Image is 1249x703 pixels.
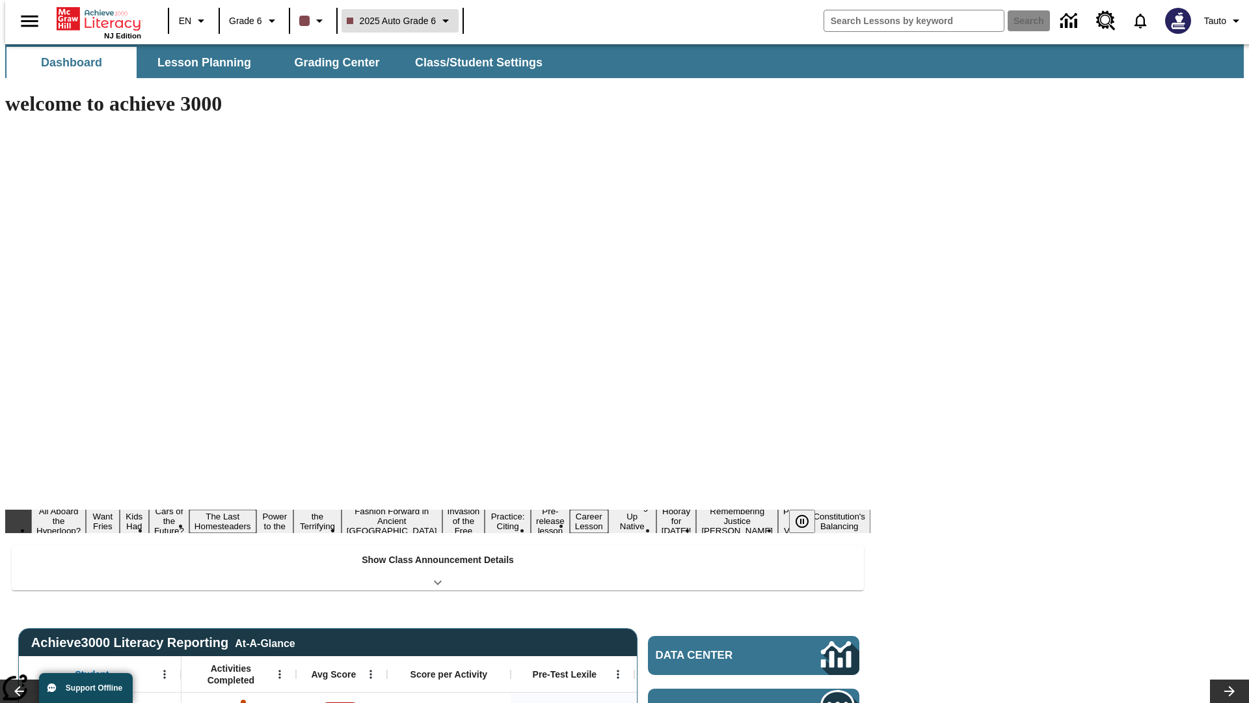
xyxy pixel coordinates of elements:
[1204,14,1226,28] span: Tauto
[342,504,442,538] button: Slide 8 Fashion Forward in Ancient Rome
[149,504,189,538] button: Slide 4 Cars of the Future?
[608,500,656,543] button: Slide 13 Cooking Up Native Traditions
[648,636,859,675] a: Data Center
[608,665,628,684] button: Open Menu
[342,9,459,33] button: Class: 2025 Auto Grade 6, Select your class
[405,47,553,78] button: Class/Student Settings
[1157,4,1199,38] button: Select a new avatar
[155,665,174,684] button: Open Menu
[294,9,332,33] button: Class color is dark brown. Change class color
[410,669,488,680] span: Score per Activity
[31,635,295,650] span: Achieve3000 Literacy Reporting
[1165,8,1191,34] img: Avatar
[39,673,133,703] button: Support Offline
[696,504,778,538] button: Slide 15 Remembering Justice O'Connor
[778,504,808,538] button: Slide 16 Point of View
[189,510,256,533] button: Slide 5 The Last Homesteaders
[824,10,1004,31] input: search field
[12,545,864,590] div: Show Class Announcement Details
[179,14,191,28] span: EN
[5,92,870,116] h1: welcome to achieve 3000
[188,663,274,686] span: Activities Completed
[789,510,828,533] div: Pause
[66,683,122,693] span: Support Offline
[293,500,342,543] button: Slide 7 Attack of the Terrifying Tomatoes
[104,32,141,40] span: NJ Edition
[1088,3,1123,38] a: Resource Center, Will open in new tab
[235,635,295,650] div: At-A-Glance
[272,47,402,78] button: Grading Center
[75,669,109,680] span: Student
[1210,680,1249,703] button: Lesson carousel, Next
[1053,3,1088,39] a: Data Center
[57,6,141,32] a: Home
[533,669,597,680] span: Pre-Test Lexile
[86,490,119,553] button: Slide 2 Do You Want Fries With That?
[31,504,86,538] button: Slide 1 All Aboard the Hyperloop?
[5,44,1244,78] div: SubNavbar
[347,14,436,28] span: 2025 Auto Grade 6
[570,510,608,533] button: Slide 12 Career Lesson
[7,47,137,78] button: Dashboard
[531,504,570,538] button: Slide 11 Pre-release lesson
[362,553,514,567] p: Show Class Announcement Details
[1199,9,1249,33] button: Profile/Settings
[270,665,289,684] button: Open Menu
[361,665,381,684] button: Open Menu
[5,47,554,78] div: SubNavbar
[256,500,294,543] button: Slide 6 Solar Power to the People
[442,495,485,547] button: Slide 9 The Invasion of the Free CD
[224,9,285,33] button: Grade: Grade 6, Select a grade
[656,649,777,662] span: Data Center
[808,500,870,543] button: Slide 17 The Constitution's Balancing Act
[311,669,356,680] span: Avg Score
[139,47,269,78] button: Lesson Planning
[120,490,149,553] button: Slide 3 Dirty Jobs Kids Had To Do
[10,2,49,40] button: Open side menu
[1123,4,1157,38] a: Notifications
[789,510,815,533] button: Pause
[656,504,697,538] button: Slide 14 Hooray for Constitution Day!
[57,5,141,40] div: Home
[485,500,531,543] button: Slide 10 Mixed Practice: Citing Evidence
[229,14,262,28] span: Grade 6
[173,9,215,33] button: Language: EN, Select a language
